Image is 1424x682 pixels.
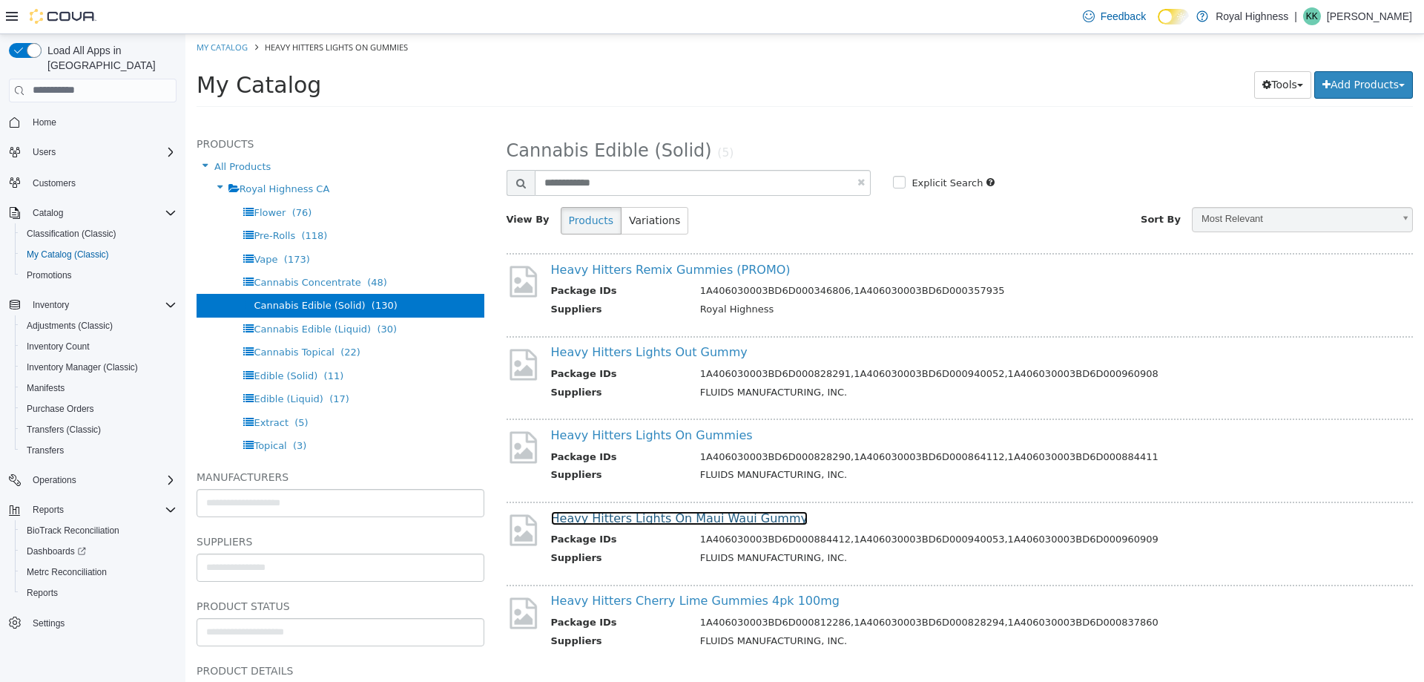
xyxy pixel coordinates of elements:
[15,336,182,357] button: Inventory Count
[321,229,355,266] img: missing-image.png
[321,312,355,349] img: missing-image.png
[33,177,76,189] span: Customers
[21,358,144,376] a: Inventory Manager (Classic)
[504,600,1195,618] td: FLUIDS MANUFACTURING, INC.
[27,424,101,436] span: Transfers (Classic)
[366,433,504,452] th: Suppliers
[1158,9,1189,24] input: Dark Mode
[21,442,177,459] span: Transfers
[21,246,177,263] span: My Catalog (Classic)
[27,296,75,314] button: Inventory
[1007,174,1207,197] span: Most Relevant
[21,421,177,439] span: Transfers (Classic)
[366,600,504,618] th: Suppliers
[27,143,62,161] button: Users
[1101,9,1146,24] span: Feedback
[33,299,69,311] span: Inventory
[15,357,182,378] button: Inventory Manager (Classic)
[15,440,182,461] button: Transfers
[33,207,63,219] span: Catalog
[532,112,548,125] small: (5)
[366,268,504,286] th: Suppliers
[21,338,177,355] span: Inventory Count
[3,499,182,520] button: Reports
[68,406,101,417] span: Topical
[27,445,64,456] span: Transfers
[27,471,177,489] span: Operations
[27,382,65,394] span: Manifests
[33,474,76,486] span: Operations
[366,351,504,370] th: Suppliers
[21,317,119,335] a: Adjustments (Classic)
[366,498,504,517] th: Package IDs
[27,320,113,332] span: Adjustments (Classic)
[21,542,92,560] a: Dashboards
[27,174,82,192] a: Customers
[182,243,202,254] span: (48)
[21,358,177,376] span: Inventory Manager (Classic)
[116,196,142,207] span: (118)
[30,9,96,24] img: Cova
[21,225,177,243] span: Classification (Classic)
[15,520,182,541] button: BioTrack Reconciliation
[21,317,177,335] span: Adjustments (Classic)
[27,113,177,131] span: Home
[139,336,159,347] span: (11)
[15,315,182,336] button: Adjustments (Classic)
[99,220,125,231] span: (173)
[3,111,182,133] button: Home
[27,501,177,519] span: Reports
[68,383,103,394] span: Extract
[504,416,1195,434] td: 1A406030003BD6D000828290,1A406030003BD6D000864112,1A406030003BD6D000884411
[27,228,116,240] span: Classification (Classic)
[27,341,90,353] span: Inventory Count
[21,522,125,540] a: BioTrack Reconciliation
[1006,173,1227,198] a: Most Relevant
[3,470,182,491] button: Operations
[366,249,504,268] th: Package IDs
[27,471,82,489] button: Operations
[27,501,70,519] button: Reports
[15,541,182,562] a: Dashboards
[1069,37,1126,65] button: Tools
[27,269,72,281] span: Promotions
[11,628,299,646] h5: Product Details
[1077,1,1152,31] a: Feedback
[321,395,355,431] img: missing-image.png
[21,338,96,355] a: Inventory Count
[504,498,1195,517] td: 1A406030003BD6D000884412,1A406030003BD6D000940053,1A406030003BD6D000960909
[27,296,177,314] span: Inventory
[27,566,107,578] span: Metrc Reconciliation
[15,265,182,286] button: Promotions
[366,229,605,243] a: Heavy Hitters Remix Gummies (PROMO)
[21,584,64,602] a: Reports
[15,399,182,419] button: Purchase Orders
[11,499,299,517] h5: Suppliers
[68,196,110,207] span: Pre-Rolls
[68,312,149,324] span: Cannabis Topical
[27,249,109,260] span: My Catalog (Classic)
[504,433,1195,452] td: FLUIDS MANUFACTURING, INC.
[1129,37,1227,65] button: Add Products
[366,311,562,325] a: Heavy Hitters Lights Out Gummy
[366,394,567,408] a: Heavy Hitters Lights On Gummies
[955,180,995,191] span: Sort By
[186,266,212,277] span: (130)
[27,361,138,373] span: Inventory Manager (Classic)
[1303,7,1321,25] div: Keyva King
[29,127,85,138] span: All Products
[21,266,177,284] span: Promotions
[27,587,58,599] span: Reports
[504,351,1195,370] td: FLUIDS MANUFACTURING, INC.
[68,266,179,277] span: Cannabis Edible (Solid)
[504,249,1195,268] td: 1A406030003BD6D000346806,1A406030003BD6D000357935
[366,517,504,535] th: Suppliers
[15,562,182,583] button: Metrc Reconciliation
[722,142,797,157] label: Explicit Search
[21,584,177,602] span: Reports
[27,614,70,632] a: Settings
[3,171,182,193] button: Customers
[21,542,177,560] span: Dashboards
[1306,7,1318,25] span: KK
[21,563,113,581] a: Metrc Reconciliation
